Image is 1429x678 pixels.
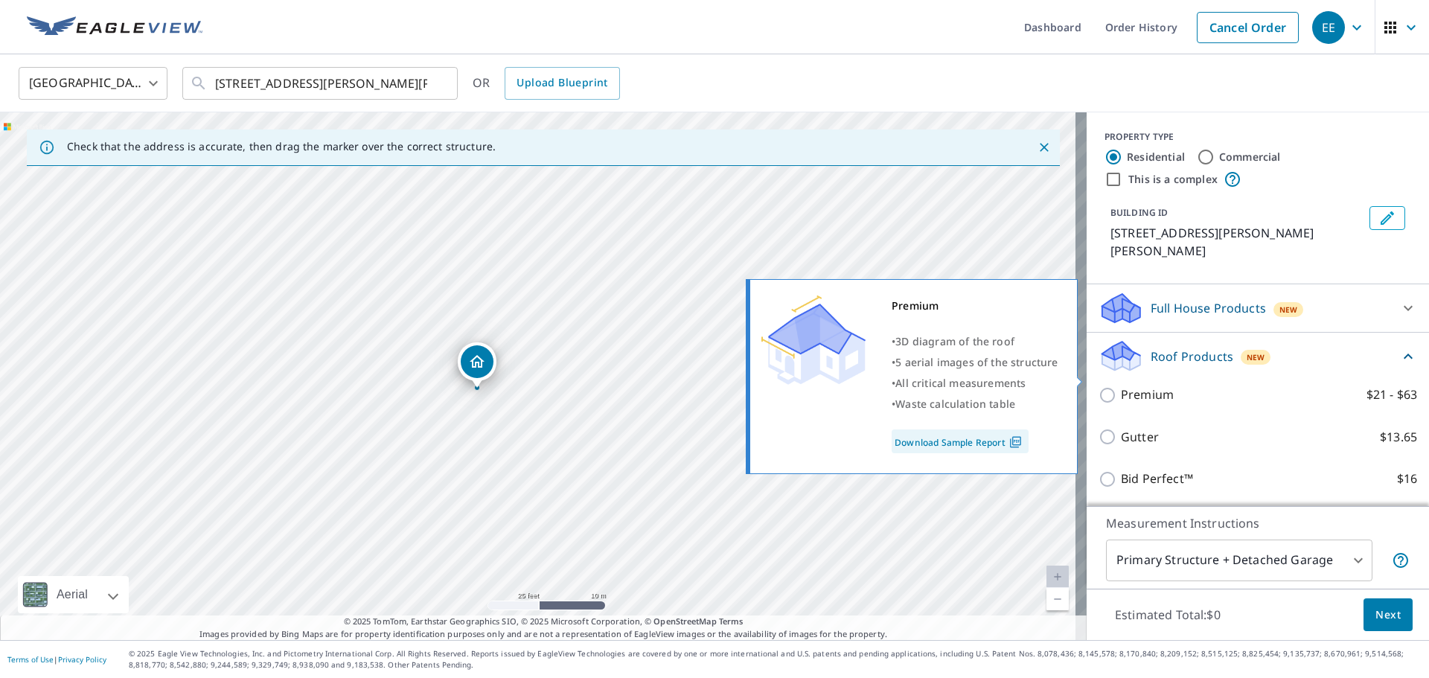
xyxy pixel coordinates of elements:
[1106,540,1372,581] div: Primary Structure + Detached Garage
[473,67,620,100] div: OR
[1312,11,1345,44] div: EE
[27,16,202,39] img: EV Logo
[1151,348,1233,365] p: Roof Products
[58,654,106,665] a: Privacy Policy
[1046,588,1069,610] a: Current Level 20, Zoom Out
[1121,386,1174,404] p: Premium
[895,376,1026,390] span: All critical measurements
[52,576,92,613] div: Aerial
[7,655,106,664] p: |
[1197,12,1299,43] a: Cancel Order
[1364,598,1413,632] button: Next
[895,334,1014,348] span: 3D diagram of the roof
[1397,470,1417,488] p: $16
[7,654,54,665] a: Terms of Use
[892,373,1058,394] div: •
[1099,290,1417,326] div: Full House ProductsNew
[458,342,496,388] div: Dropped pin, building 1, Residential property, 3617 Mead St Fort Collins, CO 80526
[1035,138,1054,157] button: Close
[761,295,866,385] img: Premium
[1099,339,1417,374] div: Roof ProductsNew
[1046,566,1069,588] a: Current Level 20, Zoom In Disabled
[1127,150,1185,164] label: Residential
[895,355,1058,369] span: 5 aerial images of the structure
[344,615,744,628] span: © 2025 TomTom, Earthstar Geographics SIO, © 2025 Microsoft Corporation, ©
[1106,514,1410,532] p: Measurement Instructions
[1366,386,1417,404] p: $21 - $63
[892,352,1058,373] div: •
[653,615,716,627] a: OpenStreetMap
[1279,304,1298,316] span: New
[892,295,1058,316] div: Premium
[67,140,496,153] p: Check that the address is accurate, then drag the marker over the correct structure.
[892,331,1058,352] div: •
[895,397,1015,411] span: Waste calculation table
[719,615,744,627] a: Terms
[1006,435,1026,449] img: Pdf Icon
[1375,606,1401,624] span: Next
[1247,351,1265,363] span: New
[1103,598,1233,631] p: Estimated Total: $0
[1219,150,1281,164] label: Commercial
[1121,470,1193,488] p: Bid Perfect™
[1392,551,1410,569] span: Your report will include the primary structure and a detached garage if one exists.
[215,63,427,104] input: Search by address or latitude-longitude
[892,394,1058,415] div: •
[517,74,607,92] span: Upload Blueprint
[1104,130,1411,144] div: PROPERTY TYPE
[1128,172,1218,187] label: This is a complex
[892,429,1029,453] a: Download Sample Report
[18,576,129,613] div: Aerial
[19,63,167,104] div: [GEOGRAPHIC_DATA]
[1110,206,1168,219] p: BUILDING ID
[1121,428,1159,447] p: Gutter
[1151,299,1266,317] p: Full House Products
[1380,428,1417,447] p: $13.65
[1110,224,1364,260] p: [STREET_ADDRESS][PERSON_NAME][PERSON_NAME]
[1369,206,1405,230] button: Edit building 1
[129,648,1422,671] p: © 2025 Eagle View Technologies, Inc. and Pictometry International Corp. All Rights Reserved. Repo...
[505,67,619,100] a: Upload Blueprint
